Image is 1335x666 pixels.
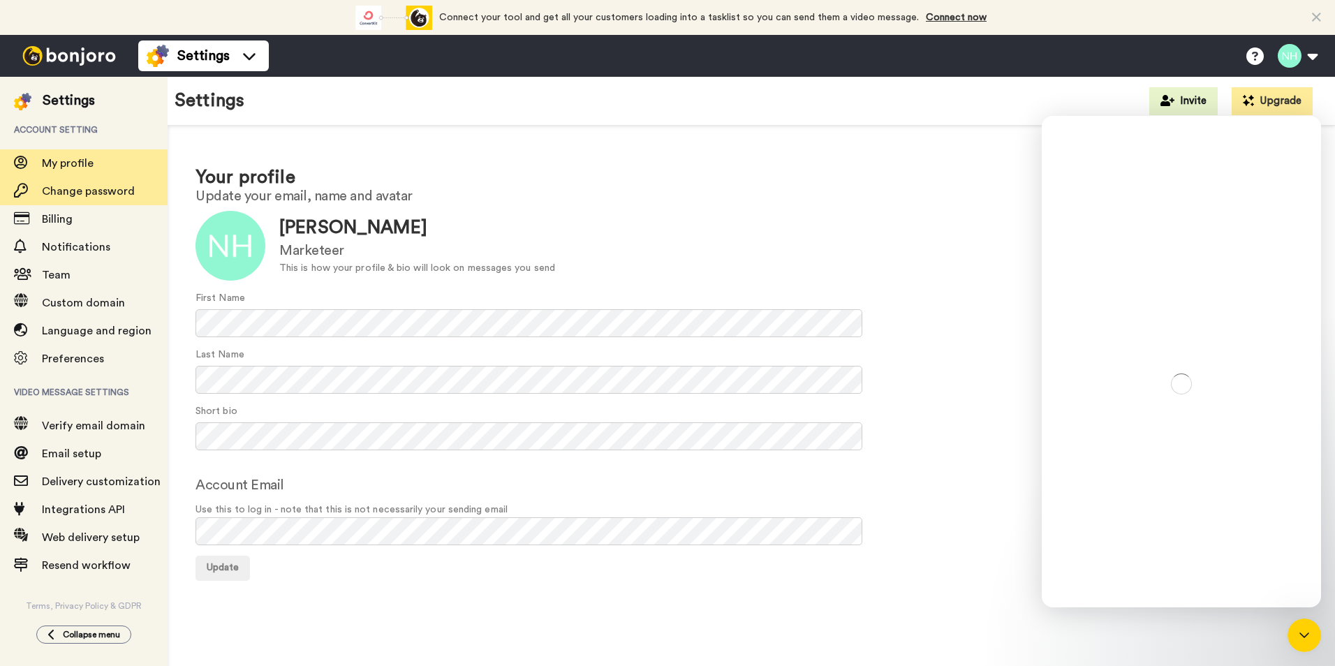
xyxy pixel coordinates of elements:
span: Integrations API [42,504,125,515]
img: settings-colored.svg [14,93,31,110]
button: Upgrade [1232,87,1313,115]
span: Preferences [42,353,104,364]
img: bj-logo-header-white.svg [17,46,121,66]
label: Account Email [196,475,284,496]
span: Delivery customization [42,476,161,487]
span: Settings [177,46,230,66]
span: Language and region [42,325,152,336]
span: Connect your tool and get all your customers loading into a tasklist so you can send them a video... [439,13,919,22]
h1: Settings [175,91,244,111]
span: Update [207,563,239,572]
span: My profile [42,158,94,169]
h1: Your profile [196,168,1307,188]
iframe: Intercom live chat [1288,619,1321,652]
button: Invite [1149,87,1218,115]
iframe: Intercom live chat [1042,116,1321,607]
span: Collapse menu [63,629,120,640]
span: Billing [42,214,73,225]
span: Email setup [42,448,101,459]
span: Notifications [42,242,110,253]
div: Settings [43,91,95,110]
button: Update [196,556,250,581]
span: Team [42,269,71,281]
span: Resend workflow [42,560,131,571]
img: settings-colored.svg [147,45,169,67]
label: Last Name [196,348,244,362]
a: Connect now [926,13,987,22]
label: Short bio [196,404,237,419]
span: Custom domain [42,297,125,309]
span: Change password [42,186,135,197]
div: animation [355,6,432,30]
button: Collapse menu [36,626,131,644]
span: Use this to log in - note that this is not necessarily your sending email [196,503,1307,517]
div: Marketeer [279,241,555,261]
span: Web delivery setup [42,532,140,543]
h2: Update your email, name and avatar [196,188,1307,204]
div: [PERSON_NAME] [279,215,555,241]
span: Verify email domain [42,420,145,431]
label: First Name [196,291,245,306]
div: This is how your profile & bio will look on messages you send [279,261,555,276]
